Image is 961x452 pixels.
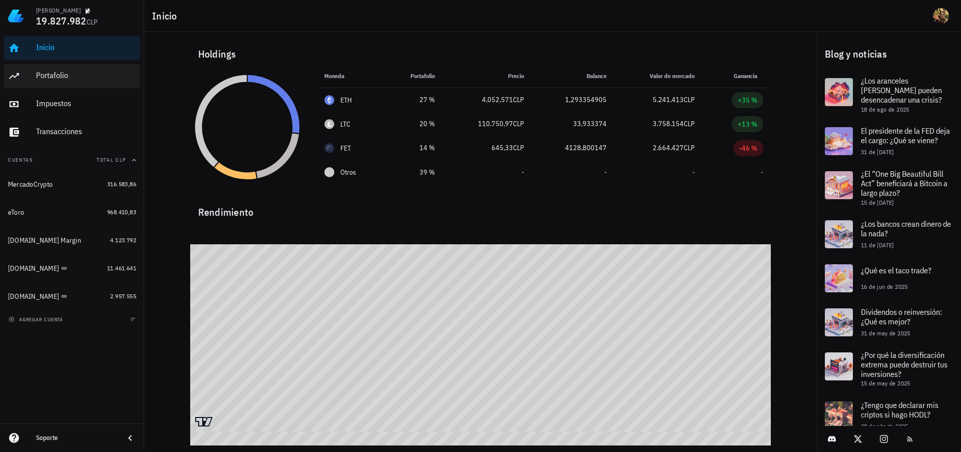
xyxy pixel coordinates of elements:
div: Blog y noticias [817,38,961,70]
div: LTC [340,119,351,129]
span: 18 de ago de 2025 [861,106,909,113]
div: Transacciones [36,127,136,136]
a: ¿Tengo que declarar mis criptos si hago HODL? 30 de abr de 2025 [817,393,961,437]
span: CLP [684,119,695,128]
span: 110.750,97 [478,119,513,128]
div: -46 % [739,143,757,153]
div: 33,933374 [540,119,607,129]
span: ¿Tengo que declarar mis criptos si hago HODL? [861,400,938,419]
a: [DOMAIN_NAME] Margin 4.123.792 [4,228,140,252]
span: CLP [684,143,695,152]
span: 15 de [DATE] [861,199,894,206]
span: 31 de may de 2025 [861,329,910,337]
span: ¿Los aranceles [PERSON_NAME] pueden desencadenar una crisis? [861,76,942,105]
button: agregar cuenta [6,314,68,324]
div: 27 % [392,95,435,105]
span: 16 de jun de 2025 [861,283,908,290]
span: 2.957.555 [110,292,136,300]
div: eToro [8,208,24,217]
span: - [761,168,763,177]
span: ¿Por qué la diversificación extrema puede destruir tus inversiones? [861,350,947,379]
span: ¿El “One Big Beautiful Bill Act” beneficiará a Bitcoin a largo plazo? [861,169,947,198]
div: avatar [933,8,949,24]
span: 31 de [DATE] [861,148,894,156]
th: Valor de mercado [615,64,702,88]
a: ¿El “One Big Beautiful Bill Act” beneficiará a Bitcoin a largo plazo? 15 de [DATE] [817,163,961,212]
div: Impuestos [36,99,136,108]
div: Holdings [190,38,771,70]
span: 5.241.413 [653,95,684,104]
a: [DOMAIN_NAME] 11.461.641 [4,256,140,280]
th: Moneda [316,64,385,88]
div: [DOMAIN_NAME] [8,292,59,301]
span: CLP [513,95,524,104]
a: Portafolio [4,64,140,88]
div: 39 % [392,167,435,178]
div: Inicio [36,43,136,52]
a: ¿Los bancos crean dinero de la nada? 11 de [DATE] [817,212,961,256]
span: - [522,168,524,177]
a: Inicio [4,36,140,60]
div: 14 % [392,143,435,153]
a: Dividendos o reinversión: ¿Qué es mejor? 31 de may de 2025 [817,300,961,344]
div: 20 % [392,119,435,129]
span: CLP [684,95,695,104]
a: ¿Por qué la diversificación extrema puede destruir tus inversiones? 15 de may de 2025 [817,344,961,393]
span: agregar cuenta [11,316,63,323]
a: El presidente de la FED deja el cargo: ¿Qué se viene? 31 de [DATE] [817,119,961,163]
span: ¿Los bancos crean dinero de la nada? [861,219,951,238]
span: 645,33 [492,143,513,152]
span: Otros [340,167,356,178]
h1: Inicio [152,8,181,24]
a: [DOMAIN_NAME] 2.957.555 [4,284,140,308]
span: Total CLP [97,157,126,163]
th: Balance [532,64,615,88]
div: [DOMAIN_NAME] [8,264,59,273]
span: 4.123.792 [110,236,136,244]
div: FET [340,143,351,153]
span: El presidente de la FED deja el cargo: ¿Qué se viene? [861,126,950,145]
div: 1,293354905 [540,95,607,105]
span: CLP [87,18,98,27]
span: ¿Qué es el taco trade? [861,265,931,275]
span: - [604,168,607,177]
span: 11.461.641 [107,264,136,272]
div: [PERSON_NAME] [36,7,81,15]
th: Portafolio [384,64,443,88]
span: 3.758.154 [653,119,684,128]
a: Charting by TradingView [195,417,213,426]
div: [DOMAIN_NAME] Margin [8,236,81,245]
div: FET-icon [324,143,334,153]
span: 11 de [DATE] [861,241,894,249]
img: LedgiFi [8,8,24,24]
div: +13 % [738,119,757,129]
div: ETH-icon [324,95,334,105]
a: ¿Qué es el taco trade? 16 de jun de 2025 [817,256,961,300]
span: CLP [513,143,524,152]
span: - [692,168,695,177]
span: 19.827.982 [36,14,87,28]
span: 15 de may de 2025 [861,379,910,387]
span: Ganancia [734,72,763,80]
span: 316.583,86 [107,180,136,188]
div: LTC-icon [324,119,334,129]
div: Soporte [36,434,116,442]
a: Impuestos [4,92,140,116]
button: CuentasTotal CLP [4,148,140,172]
div: 4128,800147 [540,143,607,153]
span: Dividendos o reinversión: ¿Qué es mejor? [861,307,942,326]
span: 968.410,83 [107,208,136,216]
a: eToro 968.410,83 [4,200,140,224]
th: Precio [443,64,532,88]
a: ¿Los aranceles [PERSON_NAME] pueden desencadenar una crisis? 18 de ago de 2025 [817,70,961,119]
a: MercadoCrypto 316.583,86 [4,172,140,196]
span: 2.664.427 [653,143,684,152]
div: MercadoCrypto [8,180,53,189]
div: +35 % [738,95,757,105]
span: CLP [513,119,524,128]
div: Portafolio [36,71,136,80]
a: Transacciones [4,120,140,144]
span: 4.052.571 [482,95,513,104]
div: Rendimiento [190,196,771,220]
div: ETH [340,95,352,105]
